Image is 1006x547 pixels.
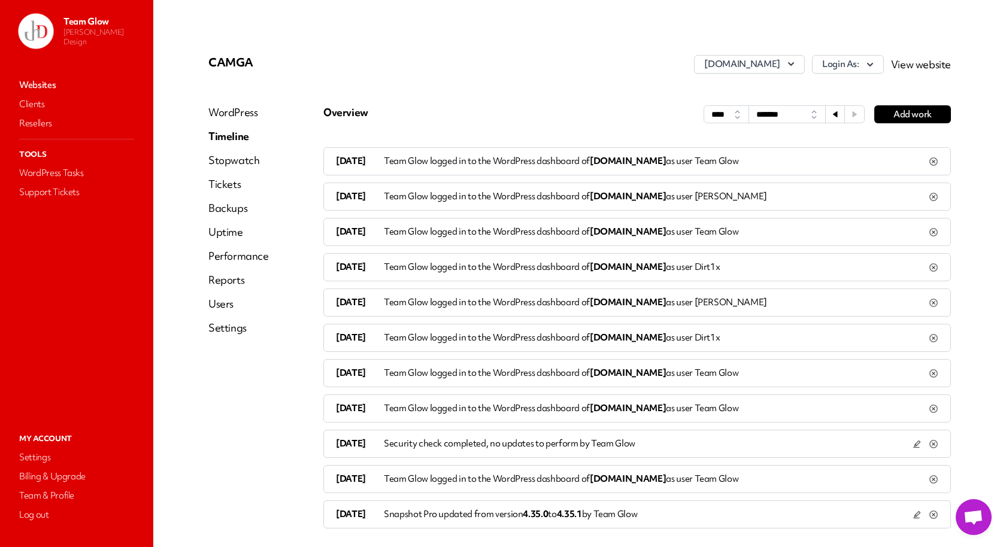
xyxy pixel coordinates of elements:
b: [DOMAIN_NAME] [590,226,666,238]
p: Security check completed, no updates to perform by Team Glow [384,437,635,450]
a: WordPress [208,105,269,120]
a: Performance [208,249,269,263]
a: View website [891,57,951,71]
a: WordPress Tasks [17,165,137,181]
a: Settings [17,449,137,466]
a: Support Tickets [17,184,137,200]
a: Timeline [208,129,269,144]
a: Reports [208,273,269,287]
a: Websites [17,77,137,93]
p: [DATE] [336,261,384,273]
a: Backups [208,201,269,215]
button: Login As: [812,55,884,74]
a: Stopwatch [208,153,269,168]
a: Users [208,297,269,311]
p: [DATE] [336,508,384,521]
a: Clients [17,96,137,113]
b: [DOMAIN_NAME] [590,367,666,379]
p: [DATE] [336,296,384,309]
b: 4.35.0 [523,508,548,520]
button: [DOMAIN_NAME] [694,55,804,74]
a: Resellers [17,115,137,132]
p: Team Glow logged in to the WordPress dashboard of as user Team Glow [384,367,738,379]
p: Snapshot Pro updated from version to by Team Glow [384,508,637,521]
a: Billing & Upgrade [17,468,137,485]
b: [DOMAIN_NAME] [590,261,666,273]
b: 4.35.1 [557,508,582,520]
p: Team Glow logged in to the WordPress dashboard of as user Team Glow [384,402,738,415]
p: Team Glow logged in to the WordPress dashboard of as user Dirt1x [384,261,720,273]
p: Team Glow logged in to the WordPress dashboard of as user Team Glow [384,473,738,485]
p: [PERSON_NAME] Design [63,28,144,47]
p: [DATE] [336,402,384,415]
b: [DOMAIN_NAME] [590,155,666,167]
b: [DOMAIN_NAME] [590,332,666,344]
p: My Account [17,431,137,446]
p: Team Glow [63,16,144,28]
a: Log out [17,506,137,523]
p: Team Glow logged in to the WordPress dashboard of as user Team Glow [384,226,738,238]
p: Team Glow logged in to the WordPress dashboard of as user [PERSON_NAME] [384,190,767,203]
a: Team & Profile [17,487,137,504]
b: [DOMAIN_NAME] [590,402,666,414]
p: Team Glow logged in to the WordPress dashboard of as user Team Glow [384,155,738,168]
p: [DATE] [336,437,384,450]
p: [DATE] [336,367,384,379]
a: Settings [208,321,269,335]
button: Add work [874,105,951,123]
a: Tickets [208,177,269,192]
a: Open chat [956,499,992,535]
p: Team Glow logged in to the WordPress dashboard of as user Dirt1x [384,332,720,344]
p: Tools [17,147,137,162]
p: [DATE] [336,190,384,203]
span: Overview [323,105,368,123]
p: [DATE] [336,226,384,238]
b: [DOMAIN_NAME] [590,473,666,485]
p: [DATE] [336,155,384,168]
p: Team Glow logged in to the WordPress dashboard of as user [PERSON_NAME] [384,296,767,309]
p: [DATE] [336,332,384,344]
b: [DOMAIN_NAME] [590,296,666,308]
p: CAMGA [208,55,456,69]
b: [DOMAIN_NAME] [590,190,666,202]
a: Uptime [208,225,269,239]
p: [DATE] [336,473,384,485]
